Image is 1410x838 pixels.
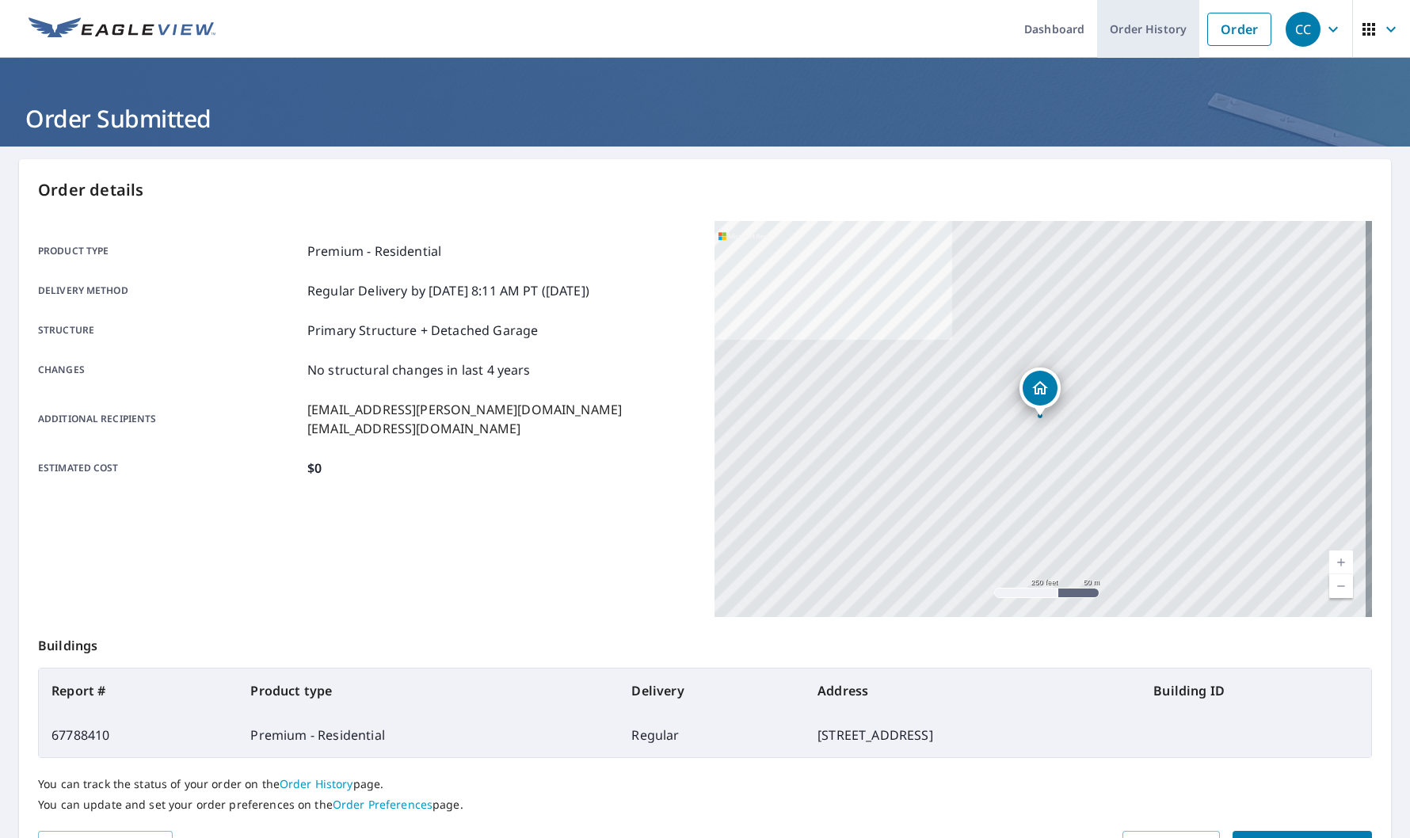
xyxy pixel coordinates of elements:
th: Delivery [619,668,805,713]
p: Buildings [38,617,1372,668]
p: Premium - Residential [307,242,441,261]
p: Delivery method [38,281,301,300]
td: 67788410 [39,713,238,757]
p: Primary Structure + Detached Garage [307,321,538,340]
p: Changes [38,360,301,379]
a: Order [1207,13,1271,46]
p: [EMAIL_ADDRESS][PERSON_NAME][DOMAIN_NAME] [307,400,622,419]
p: Order details [38,178,1372,202]
th: Report # [39,668,238,713]
p: You can track the status of your order on the page. [38,777,1372,791]
th: Product type [238,668,619,713]
a: Current Level 17, Zoom Out [1329,574,1353,598]
h1: Order Submitted [19,102,1391,135]
div: CC [1286,12,1320,47]
p: Product type [38,242,301,261]
a: Current Level 17, Zoom In [1329,550,1353,574]
p: You can update and set your order preferences on the page. [38,798,1372,812]
p: Additional recipients [38,400,301,438]
p: [EMAIL_ADDRESS][DOMAIN_NAME] [307,419,622,438]
th: Building ID [1141,668,1371,713]
img: EV Logo [29,17,215,41]
p: $0 [307,459,322,478]
p: No structural changes in last 4 years [307,360,531,379]
p: Structure [38,321,301,340]
p: Regular Delivery by [DATE] 8:11 AM PT ([DATE]) [307,281,589,300]
td: [STREET_ADDRESS] [805,713,1141,757]
td: Regular [619,713,805,757]
div: Dropped pin, building 1, Residential property, 2180 Oldfield Dr Memphis, TN 38134 [1019,368,1061,417]
a: Order History [280,776,353,791]
th: Address [805,668,1141,713]
a: Order Preferences [333,797,433,812]
p: Estimated cost [38,459,301,478]
td: Premium - Residential [238,713,619,757]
